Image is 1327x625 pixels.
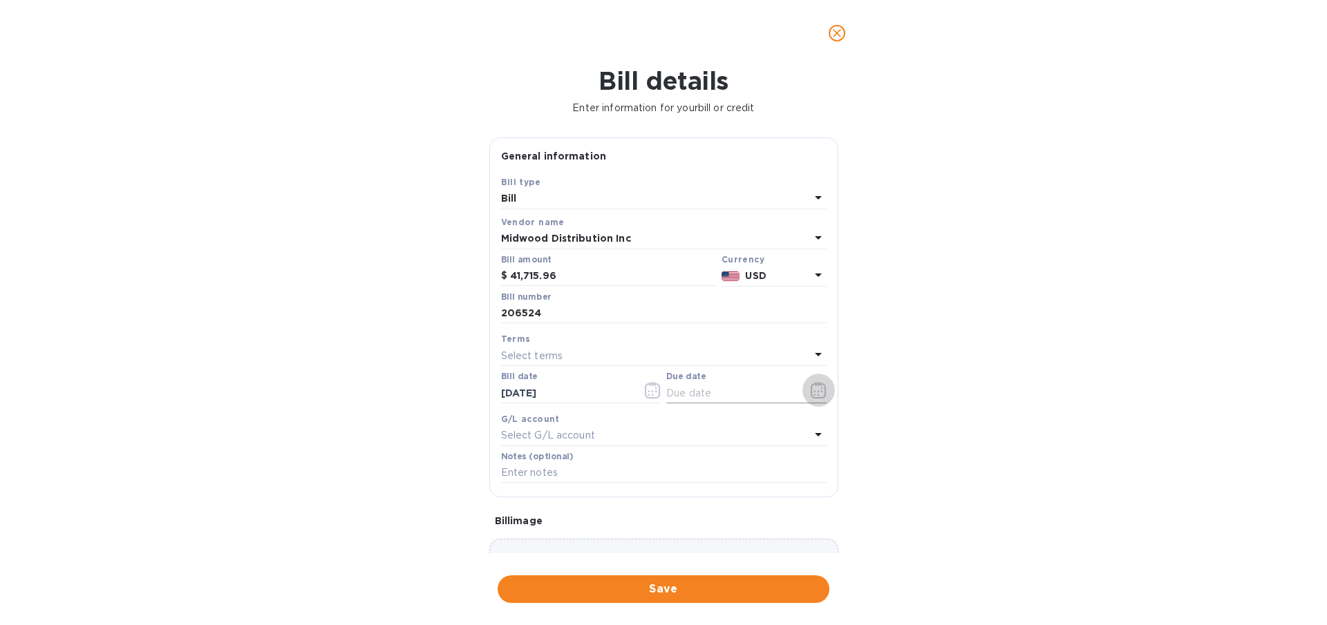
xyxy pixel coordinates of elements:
input: Select date [501,383,632,403]
b: Terms [501,334,531,344]
label: Bill amount [501,256,551,264]
b: Bill [501,193,517,204]
input: Enter bill number [501,303,827,324]
input: Enter notes [501,463,827,483]
div: $ [501,266,510,287]
b: Vendor name [501,217,565,227]
label: Bill number [501,293,551,301]
label: Notes (optional) [501,452,574,461]
span: Save [509,581,818,597]
button: Save [498,575,829,603]
b: Bill type [501,177,541,187]
label: Bill date [501,373,538,381]
h1: Bill details [11,66,1316,95]
p: Enter information for your bill or credit [11,101,1316,115]
input: $ Enter bill amount [510,266,716,287]
p: Bill image [495,514,833,528]
b: USD [745,270,766,281]
img: USD [722,271,740,281]
b: G/L account [501,414,560,424]
p: Select G/L account [501,428,595,443]
p: Select terms [501,349,563,363]
b: General information [501,151,607,162]
b: Currency [722,254,764,265]
input: Due date [666,383,797,403]
button: close [820,17,854,50]
label: Due date [666,373,706,381]
b: Midwood Distribution Inc [501,233,631,244]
